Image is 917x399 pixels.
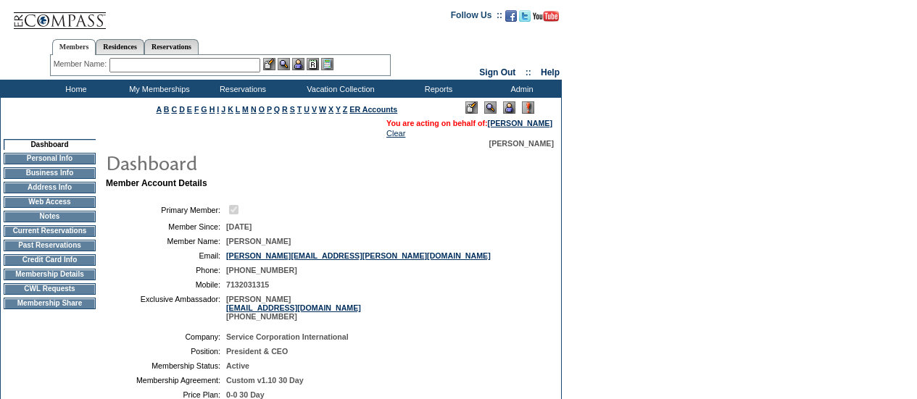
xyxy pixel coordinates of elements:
td: Reports [395,80,478,98]
a: Follow us on Twitter [519,14,531,23]
td: Past Reservations [4,240,96,251]
td: Business Info [4,167,96,179]
a: R [282,105,288,114]
a: Y [336,105,341,114]
td: Membership Agreement: [112,376,220,385]
a: J [221,105,225,114]
td: Web Access [4,196,96,208]
img: Impersonate [503,101,515,114]
img: Become our fan on Facebook [505,10,517,22]
td: Mobile: [112,280,220,289]
td: Notes [4,211,96,222]
img: View Mode [484,101,497,114]
a: [PERSON_NAME] [488,119,552,127]
td: Member Since: [112,222,220,231]
a: F [194,105,199,114]
img: Subscribe to our YouTube Channel [533,11,559,22]
a: L [236,105,240,114]
a: K [228,105,233,114]
span: [PERSON_NAME] [489,139,554,148]
a: E [187,105,192,114]
a: H [209,105,215,114]
img: b_edit.gif [263,58,275,70]
td: Membership Share [4,298,96,309]
a: [PERSON_NAME][EMAIL_ADDRESS][PERSON_NAME][DOMAIN_NAME] [226,251,491,260]
a: O [259,105,265,114]
a: T [297,105,302,114]
a: C [171,105,177,114]
a: Subscribe to our YouTube Channel [533,14,559,23]
td: Email: [112,251,220,260]
img: Log Concern/Member Elevation [522,101,534,114]
a: Become our fan on Facebook [505,14,517,23]
td: Dashboard [4,139,96,150]
a: S [290,105,295,114]
div: Member Name: [54,58,109,70]
td: Exclusive Ambassador: [112,295,220,321]
td: Address Info [4,182,96,193]
img: Follow us on Twitter [519,10,531,22]
a: G [201,105,207,114]
a: ER Accounts [349,105,397,114]
img: Edit Mode [465,101,478,114]
a: Q [274,105,280,114]
span: Service Corporation International [226,332,349,341]
span: You are acting on behalf of: [386,119,552,127]
a: Help [541,67,560,77]
a: B [164,105,170,114]
a: Sign Out [479,67,515,77]
span: Active [226,361,249,370]
a: A [157,105,162,114]
a: W [319,105,326,114]
td: Current Reservations [4,225,96,237]
td: Primary Member: [112,203,220,217]
b: Member Account Details [106,178,207,188]
img: View [278,58,290,70]
a: N [251,105,257,114]
td: Home [33,80,116,98]
td: Price Plan: [112,390,220,399]
a: X [328,105,333,114]
span: :: [526,67,531,77]
span: [PERSON_NAME] [PHONE_NUMBER] [226,295,361,321]
td: Personal Info [4,153,96,164]
td: Position: [112,347,220,356]
td: Membership Details [4,269,96,280]
span: Custom v1.10 30 Day [226,376,304,385]
td: Phone: [112,266,220,274]
span: [PHONE_NUMBER] [226,266,297,274]
img: pgTtlDashboard.gif [105,148,395,177]
td: Vacation Collection [283,80,395,98]
td: CWL Requests [4,283,96,295]
img: Reservations [307,58,319,70]
td: Member Name: [112,237,220,245]
a: Z [343,105,348,114]
a: I [217,105,219,114]
a: Clear [386,129,405,138]
td: Reservations [199,80,283,98]
span: President & CEO [226,347,288,356]
td: Membership Status: [112,361,220,370]
a: [EMAIL_ADDRESS][DOMAIN_NAME] [226,303,361,312]
span: [PERSON_NAME] [226,237,291,245]
a: Residences [96,39,144,54]
a: U [304,105,310,114]
td: Company: [112,332,220,341]
img: Impersonate [292,58,304,70]
a: P [267,105,272,114]
td: Credit Card Info [4,254,96,266]
a: M [242,105,249,114]
span: 0-0 30 Day [226,390,265,399]
a: V [312,105,317,114]
a: Reservations [144,39,199,54]
td: My Memberships [116,80,199,98]
img: b_calculator.gif [321,58,333,70]
td: Follow Us :: [451,9,502,26]
a: D [179,105,185,114]
a: Members [52,39,96,55]
td: Admin [478,80,562,98]
span: 7132031315 [226,280,269,289]
span: [DATE] [226,222,252,231]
